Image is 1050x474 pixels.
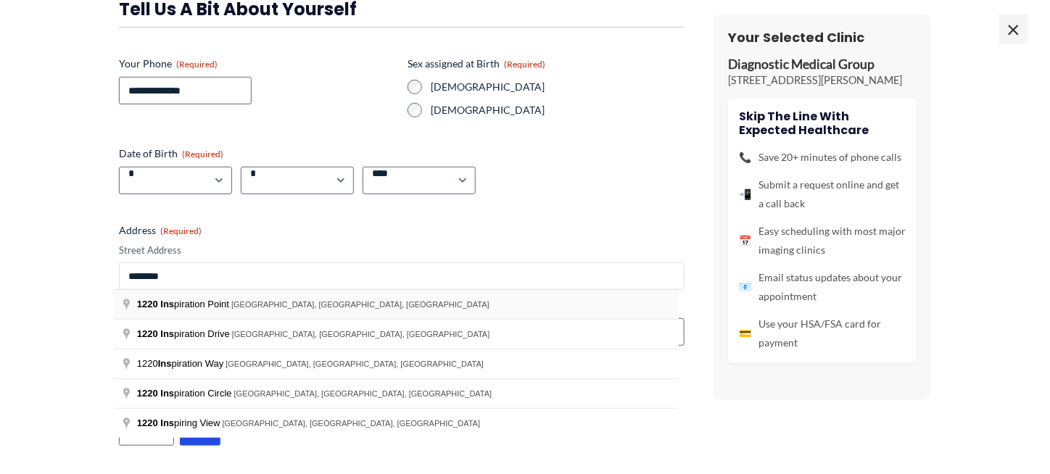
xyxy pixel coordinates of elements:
span: 1220 [137,299,158,309]
span: piring View [137,417,223,428]
span: (Required) [160,225,202,236]
label: Street Address [119,244,685,257]
span: [GEOGRAPHIC_DATA], [GEOGRAPHIC_DATA], [GEOGRAPHIC_DATA] [232,330,490,338]
span: 📧 [739,278,751,296]
span: Ins [160,299,174,309]
li: Submit a request online and get a call back [739,175,906,213]
span: 1220 [137,417,158,428]
span: 📞 [739,148,751,167]
p: [STREET_ADDRESS][PERSON_NAME] [728,73,917,88]
h3: Your Selected Clinic [728,29,917,46]
span: 📲 [739,185,751,204]
legend: Date of Birth [119,146,223,161]
span: 1220 Ins [137,328,174,339]
span: 1220 piration Way [137,358,226,369]
span: 1220 [137,388,158,399]
p: Diagnostic Medical Group [728,57,917,73]
span: piration Drive [137,328,232,339]
span: × [999,14,1028,43]
legend: Sex assigned at Birth [408,57,545,71]
span: [GEOGRAPHIC_DATA], [GEOGRAPHIC_DATA], [GEOGRAPHIC_DATA] [234,389,492,398]
label: [DEMOGRAPHIC_DATA] [431,103,685,117]
li: Save 20+ minutes of phone calls [739,148,906,167]
li: Use your HSA/FSA card for payment [739,315,906,352]
span: Ins [158,358,172,369]
span: Ins [160,417,174,428]
span: (Required) [182,149,223,159]
li: Easy scheduling with most major imaging clinics [739,222,906,259]
span: [GEOGRAPHIC_DATA], [GEOGRAPHIC_DATA], [GEOGRAPHIC_DATA] [223,419,481,428]
span: 💳 [739,324,751,343]
span: piration Point [137,299,231,309]
li: Email status updates about your appointment [739,268,906,306]
legend: Address [119,223,202,238]
h4: Skip the line with Expected Healthcare [739,109,906,137]
span: Ins [160,388,174,399]
span: [GEOGRAPHIC_DATA], [GEOGRAPHIC_DATA], [GEOGRAPHIC_DATA] [226,359,484,368]
span: (Required) [176,59,218,70]
span: piration Circle [137,388,234,399]
span: [GEOGRAPHIC_DATA], [GEOGRAPHIC_DATA], [GEOGRAPHIC_DATA] [231,300,489,309]
span: 📅 [739,231,751,250]
span: (Required) [504,59,545,70]
label: Your Phone [119,57,396,71]
label: [DEMOGRAPHIC_DATA] [431,80,685,94]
